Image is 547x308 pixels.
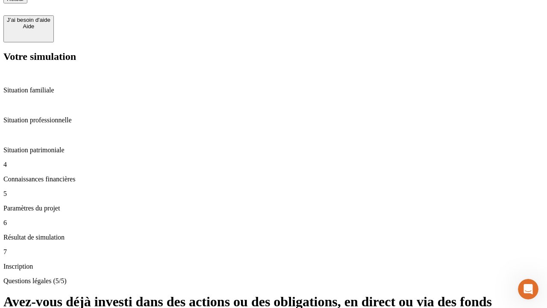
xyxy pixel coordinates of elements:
[3,234,544,241] p: Résultat de simulation
[3,15,54,42] button: J’ai besoin d'aideAide
[3,190,544,198] p: 5
[3,204,544,212] p: Paramètres du projet
[3,116,544,124] p: Situation professionnelle
[3,175,544,183] p: Connaissances financières
[3,219,544,227] p: 6
[3,51,544,62] h2: Votre simulation
[3,277,544,285] p: Questions légales (5/5)
[3,86,544,94] p: Situation familiale
[3,146,544,154] p: Situation patrimoniale
[3,248,544,256] p: 7
[3,263,544,270] p: Inscription
[7,23,50,30] div: Aide
[518,279,538,299] iframe: Intercom live chat
[3,161,544,169] p: 4
[7,17,50,23] div: J’ai besoin d'aide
